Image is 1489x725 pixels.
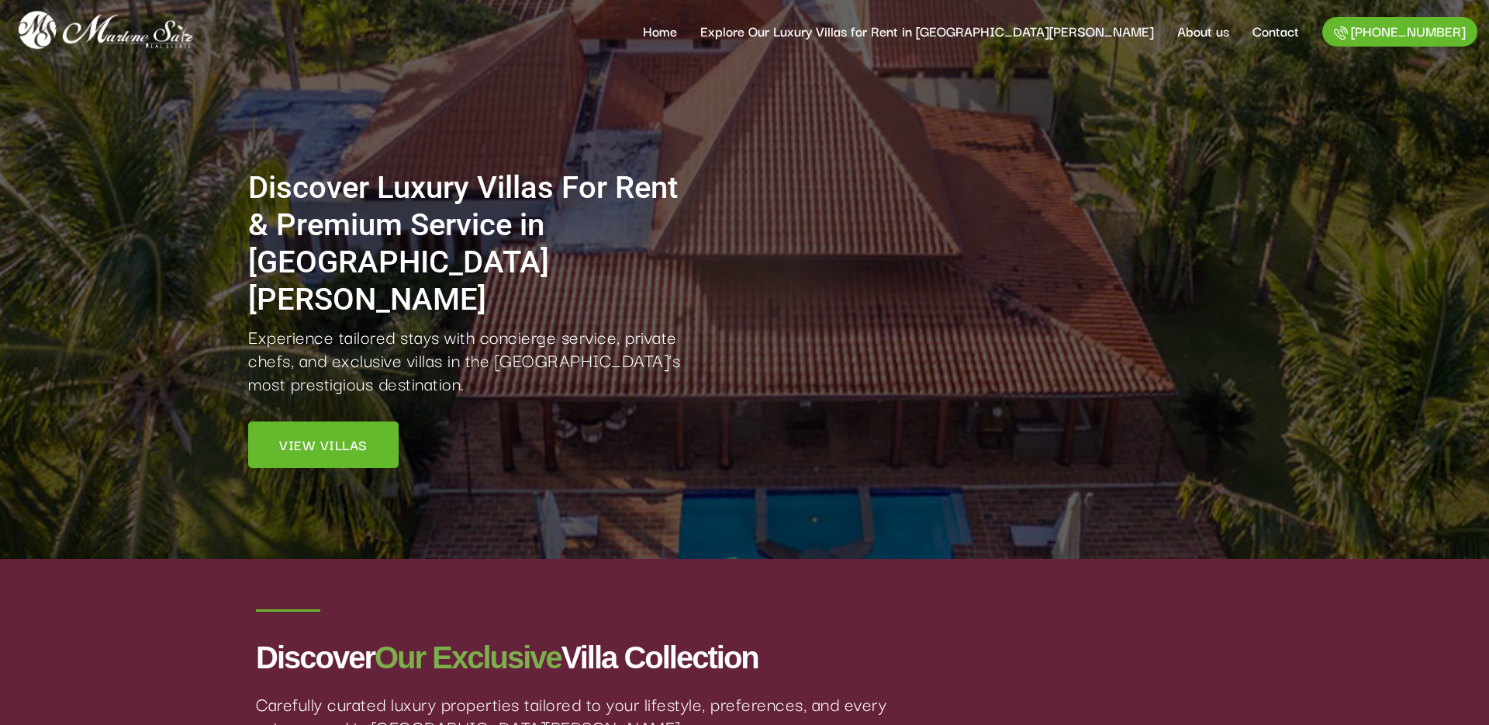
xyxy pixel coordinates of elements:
span: View Villas [279,437,368,453]
h1: Discover Luxury Villas For Rent & Premium Service in [GEOGRAPHIC_DATA][PERSON_NAME] [248,169,700,318]
a: View Villas [248,421,399,468]
a: [PHONE_NUMBER] [1322,17,1477,47]
span: Our Exclusive [375,640,561,675]
img: logo [12,5,199,56]
p: Experience tailored stays with concierge service, private chefs, and exclusive villas in the [GEO... [248,324,700,394]
h2: Discover Villa Collection [256,639,902,676]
